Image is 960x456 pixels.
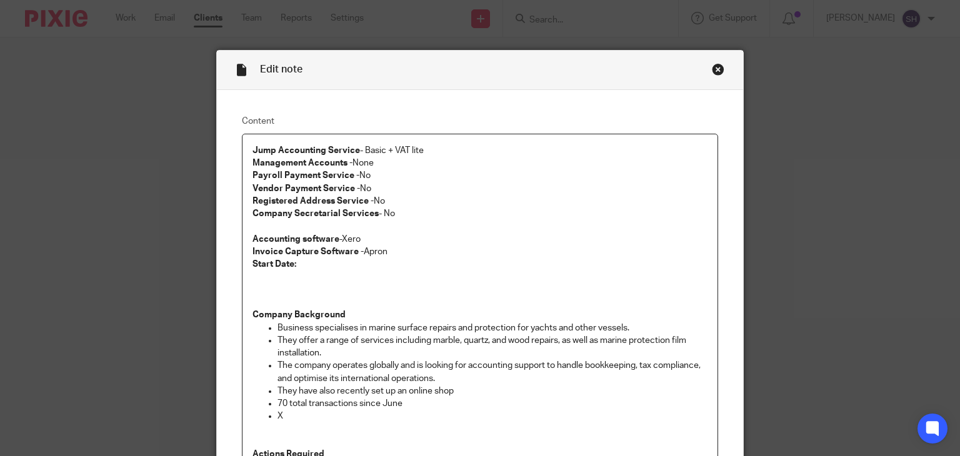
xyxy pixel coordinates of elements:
p: - Basic + VAT lite [252,144,708,157]
p: -Xero [252,233,708,245]
p: Business specialises in marine surface repairs and protection for yachts and other vessels. [277,322,708,334]
strong: Vendor Payment Service - [252,184,360,193]
strong: Invoice Capture Software - [252,247,364,256]
p: The company operates globally and is looking for accounting support to handle bookkeeping, tax co... [277,359,708,385]
strong: Company Background [252,310,346,319]
p: None [252,157,708,169]
label: Content [242,115,719,127]
strong: Registered Address Service - [252,197,374,206]
p: Apron [252,245,708,258]
p: 70 total transactions since June [277,397,708,410]
strong: Start Date: [252,260,296,269]
span: Edit note [260,64,302,74]
p: No [252,195,708,207]
p: X [277,410,708,422]
p: No [252,169,708,182]
strong: Accounting software [252,235,339,244]
strong: Management Accounts - [252,159,352,167]
strong: Jump Accounting Service [252,146,360,155]
strong: Company Secretarial Services [252,209,379,218]
p: They offer a range of services including marble, quartz, and wood repairs, as well as marine prot... [277,334,708,360]
p: - No [252,207,708,220]
strong: Payroll Payment Service - [252,171,359,180]
div: Close this dialog window [712,63,724,76]
p: They have also recently set up an online shop [277,385,708,397]
p: No [252,182,708,195]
